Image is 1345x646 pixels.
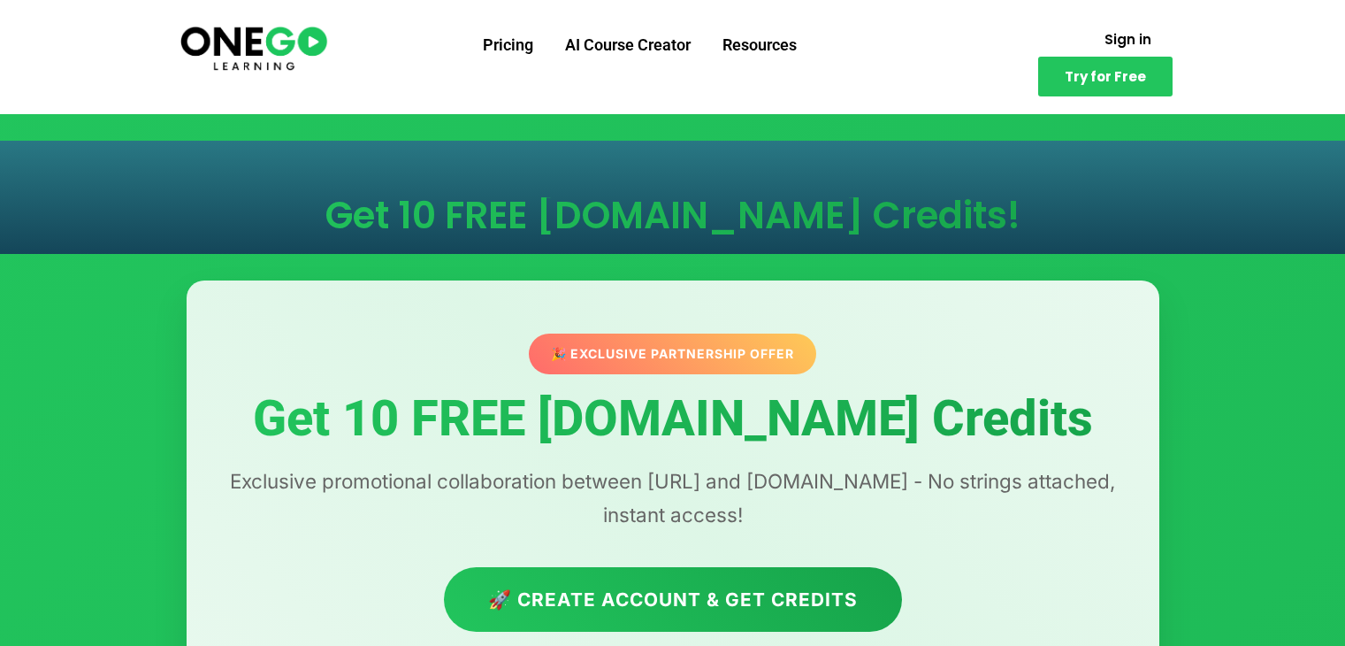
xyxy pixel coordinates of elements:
a: Try for Free [1038,57,1173,96]
p: Exclusive promotional collaboration between [URL] and [DOMAIN_NAME] - No strings attached, instan... [222,465,1124,532]
a: Resources [707,22,813,68]
h1: Get 10 FREE [DOMAIN_NAME] Credits [222,392,1124,447]
h1: Get 10 FREE [DOMAIN_NAME] Credits! [204,197,1142,235]
a: Pricing [467,22,549,68]
span: Sign in [1104,33,1151,46]
a: AI Course Creator [549,22,707,68]
a: 🚀 Create Account & Get Credits [444,567,902,632]
a: Sign in [1083,22,1173,57]
div: 🎉 Exclusive Partnership Offer [528,333,817,374]
span: Try for Free [1065,70,1146,83]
